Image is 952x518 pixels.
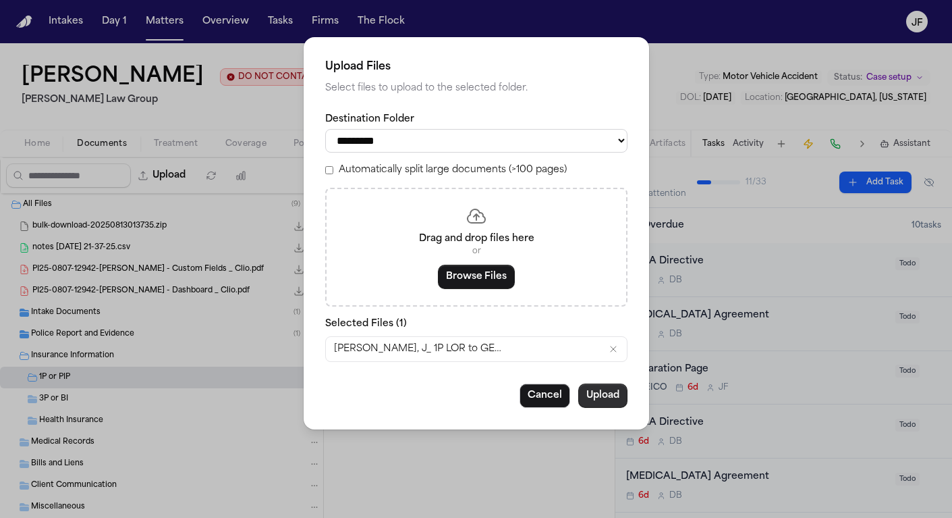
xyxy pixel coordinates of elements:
span: [PERSON_NAME], J_ 1P LOR to GEICO.pdf [334,342,503,356]
p: Select files to upload to the selected folder. [325,80,627,97]
h2: Upload Files [325,59,627,75]
button: Upload [578,384,627,408]
button: Cancel [520,384,570,408]
button: Remove Gaydos, J_ 1P LOR to GEICO.pdf [608,344,619,355]
label: Automatically split large documents (>100 pages) [339,163,567,177]
button: Browse Files [438,265,515,289]
p: Drag and drop files here [343,232,610,246]
label: Destination Folder [325,113,627,126]
p: or [343,246,610,257]
p: Selected Files ( 1 ) [325,317,627,331]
